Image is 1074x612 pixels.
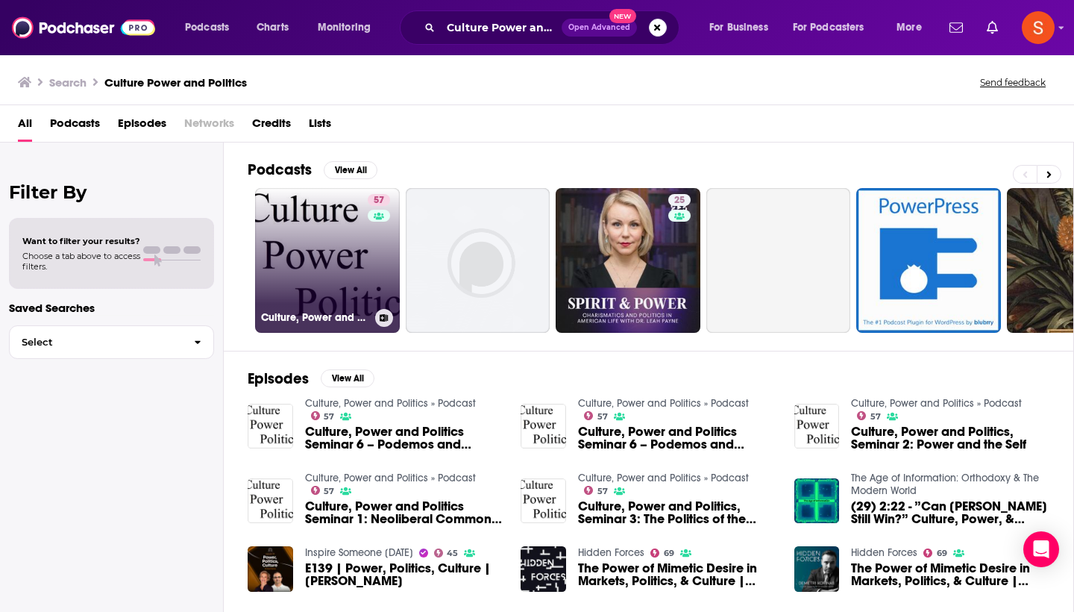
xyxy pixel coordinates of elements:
[12,13,155,42] img: Podchaser - Follow, Share and Rate Podcasts
[9,325,214,359] button: Select
[305,500,503,525] a: Culture, Power and Politics Seminar 1: Neoliberal Common-Sense
[584,486,608,495] a: 57
[976,76,1050,89] button: Send feedback
[851,562,1049,587] span: The Power of Mimetic Desire in Markets, Politics, & Culture | [PERSON_NAME]
[248,160,377,179] a: PodcastsView All
[247,16,298,40] a: Charts
[305,546,413,559] a: Inspire Someone Today
[578,397,749,410] a: Culture, Power and Politics » Podcast
[9,301,214,315] p: Saved Searches
[248,546,293,592] img: E139 | Power, Politics, Culture | Niven Postma
[307,16,390,40] button: open menu
[578,500,776,525] a: Culture, Power and Politics, Seminar 3: The Politics of the Unconscious
[578,562,776,587] a: The Power of Mimetic Desire in Markets, Politics, & Culture | Luke Burgis
[374,193,384,208] span: 57
[1023,531,1059,567] div: Open Intercom Messenger
[248,369,309,388] h2: Episodes
[783,16,886,40] button: open menu
[674,193,685,208] span: 25
[664,550,674,557] span: 69
[923,549,947,558] a: 69
[261,311,369,324] h3: Culture, Power and Politics » Podcast
[699,16,787,40] button: open menu
[668,194,691,206] a: 25
[851,500,1049,525] span: (29) 2:22 - ”Can [PERSON_NAME] Still Win?” Culture, Power, & Politics w/ [PERSON_NAME]
[584,411,608,420] a: 57
[305,425,503,451] a: Culture, Power and Politics Seminar 6 – Podemos and Democracy – Part Two
[252,111,291,142] a: Credits
[305,562,503,587] a: E139 | Power, Politics, Culture | Niven Postma
[257,17,289,38] span: Charts
[305,397,476,410] a: Culture, Power and Politics » Podcast
[794,546,840,592] img: The Power of Mimetic Desire in Markets, Politics, & Culture | Luke Burgis
[1022,11,1055,44] img: User Profile
[793,17,864,38] span: For Podcasters
[175,16,248,40] button: open menu
[521,404,566,449] img: Culture, Power and Politics Seminar 6 – Podemos and Democracy – Part One
[794,404,840,449] img: Culture, Power and Politics, Seminar 2: Power and the Self
[104,75,247,90] h3: Culture Power and Politics
[248,404,293,449] img: Culture, Power and Politics Seminar 6 – Podemos and Democracy – Part Two
[981,15,1004,40] a: Show notifications dropdown
[1022,11,1055,44] span: Logged in as sadie76317
[311,486,335,495] a: 57
[857,411,881,420] a: 57
[896,17,922,38] span: More
[851,425,1049,451] span: Culture, Power and Politics, Seminar 2: Power and the Self
[248,478,293,524] img: Culture, Power and Politics Seminar 1: Neoliberal Common-Sense
[309,111,331,142] a: Lists
[368,194,390,206] a: 57
[447,550,458,557] span: 45
[9,181,214,203] h2: Filter By
[609,9,636,23] span: New
[414,10,694,45] div: Search podcasts, credits, & more...
[311,411,335,420] a: 57
[324,413,334,420] span: 57
[255,188,400,333] a: 57Culture, Power and Politics » Podcast
[521,478,566,524] img: Culture, Power and Politics, Seminar 3: The Politics of the Unconscious
[248,160,312,179] h2: Podcasts
[321,369,374,387] button: View All
[441,16,562,40] input: Search podcasts, credits, & more...
[50,111,100,142] a: Podcasts
[597,488,608,495] span: 57
[851,546,917,559] a: Hidden Forces
[578,562,776,587] span: The Power of Mimetic Desire in Markets, Politics, & Culture | [PERSON_NAME]
[318,17,371,38] span: Monitoring
[18,111,32,142] a: All
[794,478,840,524] img: (29) 2:22 - ”Can Trump Still Win?” Culture, Power, & Politics w/ Matthew Erickson
[937,550,947,557] span: 69
[185,17,229,38] span: Podcasts
[886,16,940,40] button: open menu
[578,425,776,451] a: Culture, Power and Politics Seminar 6 – Podemos and Democracy – Part One
[248,369,374,388] a: EpisodesView All
[1022,11,1055,44] button: Show profile menu
[650,549,674,558] a: 69
[521,546,566,592] a: The Power of Mimetic Desire in Markets, Politics, & Culture | Luke Burgis
[851,397,1022,410] a: Culture, Power and Politics » Podcast
[22,236,140,246] span: Want to filter your results?
[851,472,1039,497] a: The Age of Information: Orthodoxy & The Modern World
[305,472,476,484] a: Culture, Power and Politics » Podcast
[118,111,166,142] a: Episodes
[597,413,608,420] span: 57
[568,24,630,31] span: Open Advanced
[324,161,377,179] button: View All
